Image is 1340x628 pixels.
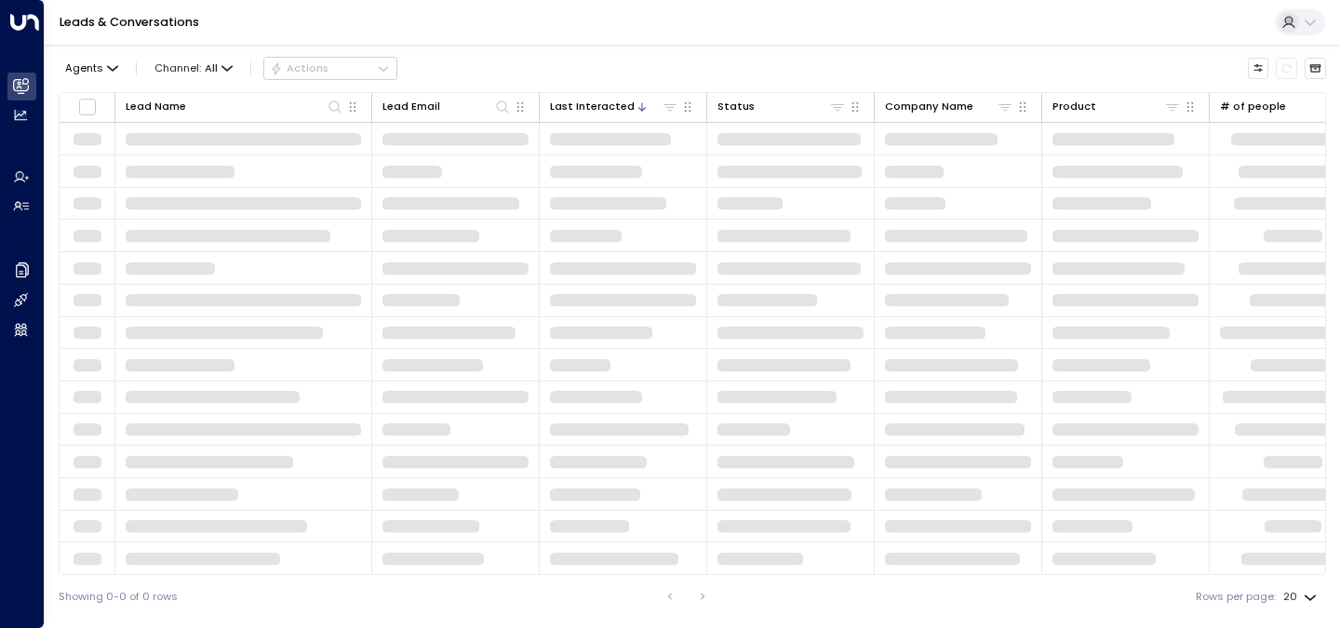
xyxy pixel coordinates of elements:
button: Archived Leads [1305,58,1326,79]
button: Customize [1248,58,1269,79]
div: 20 [1283,585,1320,608]
div: Actions [270,61,328,74]
div: Last Interacted [550,98,635,115]
div: Status [717,98,846,115]
div: Lead Name [126,98,343,115]
span: Channel: [148,58,238,78]
nav: pagination navigation [658,585,716,608]
div: Button group with a nested menu [263,57,397,79]
button: Agents [59,58,124,78]
div: Status [717,98,755,115]
button: Channel:All [148,58,238,78]
div: Last Interacted [550,98,678,115]
button: Actions [263,57,397,79]
div: Company Name [885,98,973,115]
span: Agents [65,63,103,73]
div: Showing 0-0 of 0 rows [59,589,178,605]
a: Leads & Conversations [60,14,199,30]
label: Rows per page: [1196,589,1276,605]
div: Product [1052,98,1181,115]
div: Lead Email [382,98,511,115]
div: # of people [1220,98,1286,115]
div: Company Name [885,98,1013,115]
div: Lead Name [126,98,186,115]
span: All [205,62,218,74]
div: Product [1052,98,1096,115]
span: Refresh [1276,58,1297,79]
div: Lead Email [382,98,440,115]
